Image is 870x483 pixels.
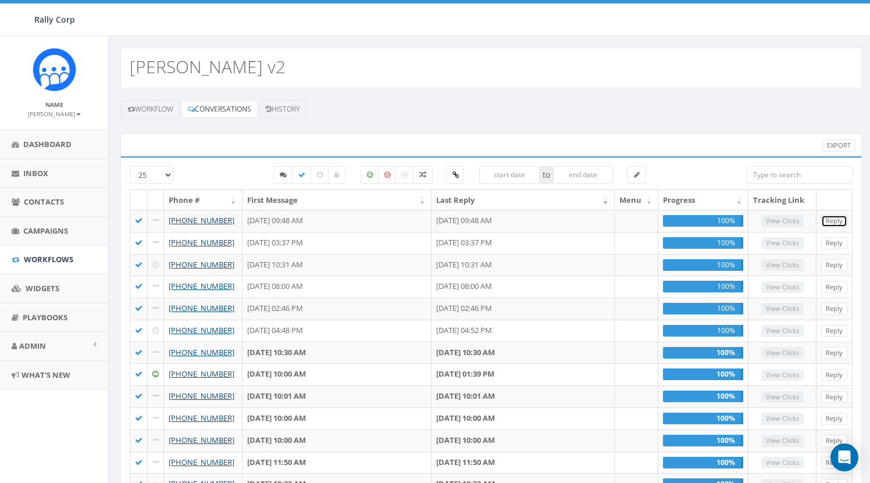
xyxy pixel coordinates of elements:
[169,259,234,270] a: [PHONE_NUMBER]
[169,237,234,248] a: [PHONE_NUMBER]
[23,168,48,178] span: Inbox
[243,254,432,276] td: [DATE] 10:31 AM
[432,430,615,452] td: [DATE] 10:00 AM
[432,407,615,430] td: [DATE] 10:00 AM
[164,190,243,210] th: Phone #: activate to sort column ascending
[169,215,234,226] a: [PHONE_NUMBER]
[130,57,286,76] h2: [PERSON_NAME] v2
[821,391,847,403] a: Reply
[169,325,234,335] a: [PHONE_NUMBER]
[747,166,853,184] input: Type to search
[243,430,432,452] td: [DATE] 10:00 AM
[28,108,81,119] a: [PERSON_NAME]
[33,48,76,91] img: Icon_1.png
[169,457,234,467] a: [PHONE_NUMBER]
[432,232,615,254] td: [DATE] 03:37 PM
[34,14,75,25] span: Rally Corp
[663,215,743,227] div: 100%
[658,190,748,210] th: Progress: activate to sort column ascending
[19,341,46,351] span: Admin
[432,276,615,298] td: [DATE] 08:00 AM
[663,457,743,468] div: 100%
[432,210,615,232] td: [DATE] 09:48 AM
[23,312,67,323] span: Playbooks
[328,166,345,184] label: Closed
[243,298,432,320] td: [DATE] 02:46 PM
[181,101,258,118] a: Conversations
[243,276,432,298] td: [DATE] 08:00 AM
[243,232,432,254] td: [DATE] 03:37 PM
[663,259,743,271] div: 100%
[540,166,553,184] span: to
[169,435,234,445] a: [PHONE_NUMBER]
[361,166,379,184] label: Positive
[748,190,816,210] th: Tracking Link
[821,413,847,425] a: Reply
[821,259,847,271] a: Reply
[432,363,615,385] td: [DATE] 01:39 PM
[663,303,743,314] div: 100%
[169,413,234,423] a: [PHONE_NUMBER]
[821,281,847,294] a: Reply
[26,283,59,294] span: Widgets
[169,303,234,313] a: [PHONE_NUMBER]
[24,254,73,264] span: Workflows
[663,325,743,337] div: 100%
[169,368,234,379] a: [PHONE_NUMBER]
[395,166,414,184] label: Neutral
[23,139,72,149] span: Dashboard
[821,369,847,381] a: Reply
[663,413,743,424] div: 100%
[243,342,432,364] td: [DATE] 10:30 AM
[243,320,432,342] td: [DATE] 04:48 PM
[432,342,615,364] td: [DATE] 10:30 AM
[243,452,432,474] td: [DATE] 11:50 AM
[413,166,433,184] label: Mixed
[663,368,743,380] div: 100%
[432,385,615,407] td: [DATE] 10:01 AM
[821,215,847,227] a: Reply
[243,363,432,385] td: [DATE] 10:00 AM
[169,347,234,357] a: [PHONE_NUMBER]
[446,166,464,184] label: Clicked
[553,166,614,184] input: end date
[663,435,743,446] div: 100%
[243,385,432,407] td: [DATE] 10:01 AM
[22,370,70,380] span: What's New
[432,190,615,210] th: Last Reply: activate to sort column ascending
[432,320,615,342] td: [DATE] 04:52 PM
[821,303,847,315] a: Reply
[663,347,743,359] div: 100%
[24,196,64,207] span: Contacts
[821,237,847,249] a: Reply
[243,407,432,430] td: [DATE] 10:00 AM
[28,110,81,118] small: [PERSON_NAME]
[169,391,234,401] a: [PHONE_NUMBER]
[121,101,180,118] a: Workflow
[292,166,312,184] label: Completed
[615,190,658,210] th: Menu: activate to sort column ascending
[45,101,63,109] small: Name
[378,166,397,184] label: Negative
[432,452,615,474] td: [DATE] 11:50 AM
[243,190,432,210] th: First Message: activate to sort column ascending
[830,443,858,471] div: Open Intercom Messenger
[259,101,306,118] a: History
[821,457,847,469] a: Reply
[273,166,293,184] label: Started
[169,281,234,291] a: [PHONE_NUMBER]
[821,435,847,447] a: Reply
[822,139,855,152] a: Export
[634,170,640,180] span: Send Message
[432,254,615,276] td: [DATE] 10:31 AM
[311,166,329,184] label: Expired
[821,325,847,337] a: Reply
[663,281,743,292] div: 100%
[479,166,540,184] input: start date
[821,347,847,359] a: Reply
[432,298,615,320] td: [DATE] 02:46 PM
[663,391,743,402] div: 100%
[23,226,68,236] span: Campaigns
[663,237,743,249] div: 100%
[243,210,432,232] td: [DATE] 09:48 AM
